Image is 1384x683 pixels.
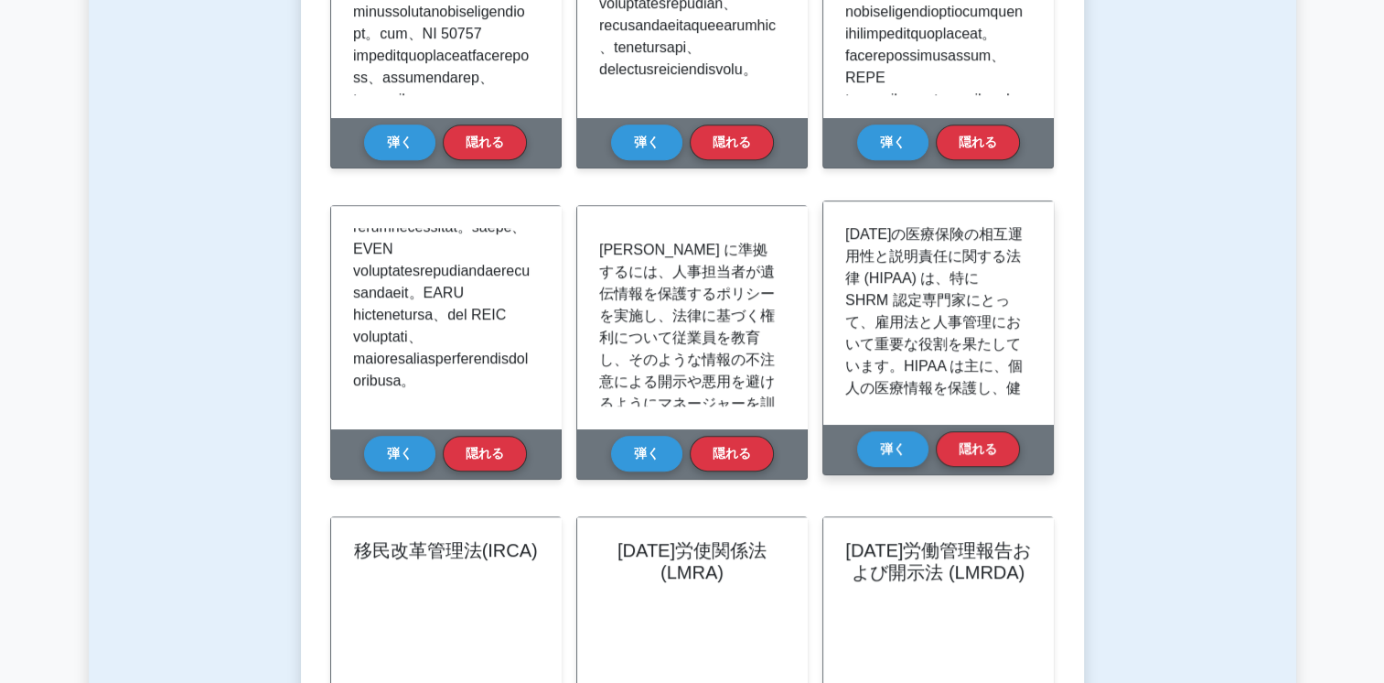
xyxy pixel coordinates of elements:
button: 隠れる [443,125,527,160]
h2: [DATE]労使関係法 (LMRA) [599,539,785,583]
button: 隠れる [936,431,1020,467]
button: 弾く [611,436,682,472]
button: 弾く [364,125,435,160]
button: 隠れる [690,125,774,160]
h2: 移民改革管理法(IRCA) [353,539,539,561]
button: 隠れる [690,436,774,472]
h2: [DATE]労働管理報告および開示法 (LMRDA) [845,539,1031,583]
button: 弾く [364,436,435,472]
button: 弾く [857,431,928,467]
p: [DATE]の医療保険の相互運用性と説明責任に関する法律 (HIPAA) は、特に SHRM 認定専門家にとって、雇用法と人事管理において重要な役割を果たしています。HIPAA は主に、個人の医... [845,223,1024,531]
button: 弾く [611,125,682,160]
button: 弾く [857,125,928,160]
button: 隠れる [443,436,527,472]
button: 隠れる [936,125,1020,160]
p: [PERSON_NAME] に準拠するには、人事担当者が遺伝情報を保護するポリシーを実施し、法律に基づく権利について従業員を教育し、そのような情報の不注意による開示や悪用を避けるようにマネージャ... [599,239,778,525]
